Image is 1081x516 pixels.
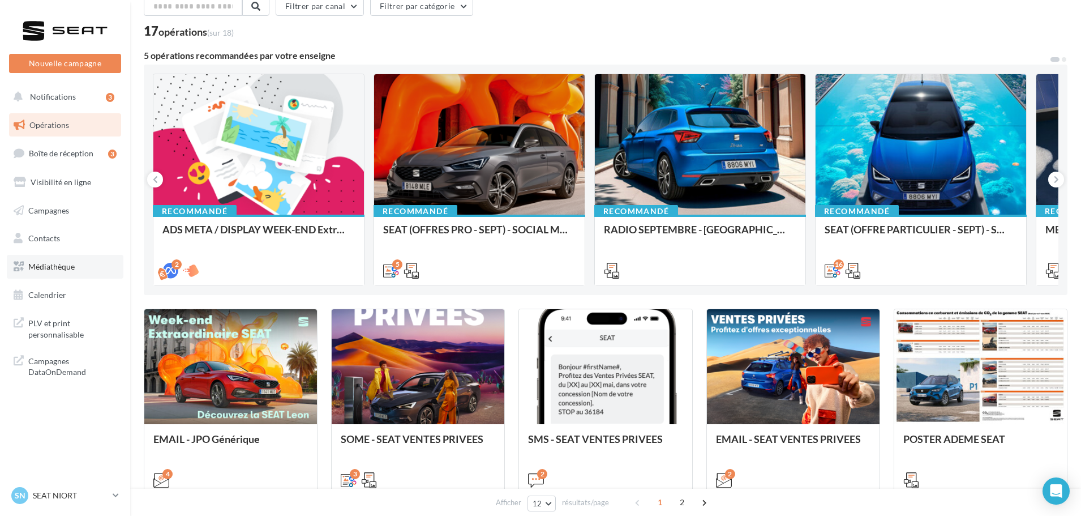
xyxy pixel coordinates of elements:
[392,259,402,270] div: 5
[28,353,117,378] span: Campagnes DataOnDemand
[28,233,60,243] span: Contacts
[7,141,123,165] a: Boîte de réception3
[673,493,691,511] span: 2
[7,199,123,223] a: Campagnes
[153,205,237,218] div: Recommandé
[1043,477,1070,505] div: Open Intercom Messenger
[725,469,735,479] div: 2
[604,224,796,246] div: RADIO SEPTEMBRE - [GEOGRAPHIC_DATA] 6€/Jour + Week-end extraordinaire
[834,259,844,270] div: 16
[562,497,609,508] span: résultats/page
[527,496,556,511] button: 12
[496,497,521,508] span: Afficher
[7,255,123,279] a: Médiathèque
[341,433,495,456] div: SOME - SEAT VENTES PRIVEES
[33,490,108,501] p: SEAT NIORT
[158,27,234,37] div: opérations
[7,349,123,382] a: Campagnes DataOnDemand
[7,85,119,109] button: Notifications 3
[144,51,1049,60] div: 5 opérations recommandées par votre enseigne
[15,490,25,501] span: SN
[383,224,576,246] div: SEAT (OFFRES PRO - SEPT) - SOCIAL MEDIA
[7,311,123,344] a: PLV et print personnalisable
[28,262,75,271] span: Médiathèque
[207,28,234,37] span: (sur 18)
[28,205,69,215] span: Campagnes
[29,148,93,158] span: Boîte de réception
[153,433,308,456] div: EMAIL - JPO Générique
[29,120,69,130] span: Opérations
[374,205,457,218] div: Recommandé
[28,290,66,300] span: Calendrier
[7,227,123,250] a: Contacts
[825,224,1017,246] div: SEAT (OFFRE PARTICULIER - SEPT) - SOCIAL MEDIA
[108,150,117,159] div: 3
[31,177,91,187] span: Visibilité en ligne
[594,205,678,218] div: Recommandé
[716,433,870,456] div: EMAIL - SEAT VENTES PRIVEES
[903,433,1058,456] div: POSTER ADEME SEAT
[30,92,76,101] span: Notifications
[106,93,114,102] div: 3
[9,485,121,506] a: SN SEAT NIORT
[528,433,683,456] div: SMS - SEAT VENTES PRIVEES
[7,283,123,307] a: Calendrier
[7,170,123,194] a: Visibilité en ligne
[162,469,173,479] div: 4
[350,469,360,479] div: 3
[815,205,899,218] div: Recommandé
[533,499,542,508] span: 12
[651,493,669,511] span: 1
[171,259,182,270] div: 2
[162,224,355,246] div: ADS META / DISPLAY WEEK-END Extraordinaire (JPO) Septembre 2025
[7,113,123,137] a: Opérations
[28,315,117,340] span: PLV et print personnalisable
[537,469,547,479] div: 2
[144,25,234,37] div: 17
[9,54,121,73] button: Nouvelle campagne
